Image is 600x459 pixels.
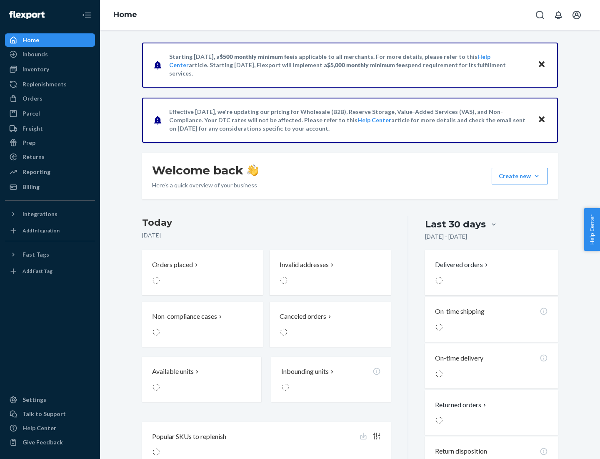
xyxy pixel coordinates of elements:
div: Fast Tags [22,250,49,259]
button: Integrations [5,207,95,221]
button: Help Center [584,208,600,251]
a: Orders [5,92,95,105]
div: Talk to Support [22,410,66,418]
a: Returns [5,150,95,164]
button: Close [536,59,547,71]
button: Returned orders [435,400,488,410]
button: Delivered orders [435,260,490,270]
button: Open notifications [550,7,567,23]
p: Return disposition [435,446,487,456]
div: Orders [22,94,42,103]
div: Home [22,36,39,44]
p: Popular SKUs to replenish [152,432,226,441]
div: Reporting [22,168,50,176]
h1: Welcome back [152,163,258,178]
div: Add Integration [22,227,60,234]
div: Settings [22,396,46,404]
a: Parcel [5,107,95,120]
p: Here’s a quick overview of your business [152,181,258,189]
div: Help Center [22,424,56,432]
p: Available units [152,367,194,376]
div: Add Fast Tag [22,267,52,275]
button: Canceled orders [270,302,390,347]
div: Billing [22,183,40,191]
div: Parcel [22,109,40,118]
p: Starting [DATE], a is applicable to all merchants. For more details, please refer to this article... [169,53,530,78]
button: Create new [492,168,548,184]
button: Give Feedback [5,436,95,449]
button: Invalid addresses [270,250,390,295]
p: Inbounding units [281,367,329,376]
a: Replenishments [5,78,95,91]
button: Open Search Box [532,7,548,23]
div: Returns [22,153,45,161]
div: Replenishments [22,80,67,88]
a: Freight [5,122,95,135]
a: Inventory [5,63,95,76]
div: Inventory [22,65,49,73]
img: hand-wave emoji [247,164,258,176]
button: Fast Tags [5,248,95,261]
div: Freight [22,124,43,133]
button: Non-compliance cases [142,302,263,347]
button: Open account menu [568,7,585,23]
a: Billing [5,180,95,194]
a: Home [5,33,95,47]
button: Inbounding units [271,357,390,402]
p: On-time shipping [435,307,485,316]
a: Home [113,10,137,19]
p: Effective [DATE], we're updating our pricing for Wholesale (B2B), Reserve Storage, Value-Added Se... [169,108,530,133]
p: Non-compliance cases [152,312,217,321]
div: Give Feedback [22,438,63,446]
div: Last 30 days [425,218,486,231]
a: Help Center [357,116,391,124]
div: Inbounds [22,50,48,58]
a: Inbounds [5,48,95,61]
div: Prep [22,139,35,147]
a: Settings [5,393,95,406]
h3: Today [142,216,391,229]
p: Invalid addresses [280,260,329,270]
button: Close Navigation [78,7,95,23]
div: Integrations [22,210,57,218]
button: Orders placed [142,250,263,295]
p: On-time delivery [435,353,483,363]
a: Talk to Support [5,407,95,421]
span: $5,000 monthly minimum fee [327,61,405,68]
p: [DATE] - [DATE] [425,232,467,241]
p: [DATE] [142,231,391,240]
p: Canceled orders [280,312,326,321]
a: Help Center [5,421,95,435]
p: Orders placed [152,260,193,270]
button: Close [536,114,547,126]
img: Flexport logo [9,11,45,19]
button: Available units [142,357,261,402]
ol: breadcrumbs [107,3,144,27]
a: Add Integration [5,224,95,237]
a: Prep [5,136,95,149]
span: $500 monthly minimum fee [220,53,293,60]
a: Reporting [5,165,95,179]
a: Add Fast Tag [5,265,95,278]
